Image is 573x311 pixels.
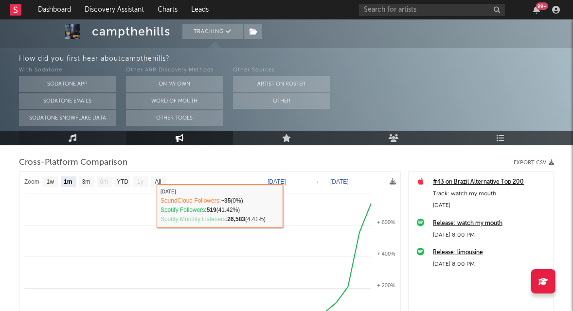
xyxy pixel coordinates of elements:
[155,179,161,186] text: All
[536,2,548,10] div: 99 +
[359,4,505,16] input: Search for artists
[533,6,540,14] button: 99+
[433,259,549,270] div: [DATE] 8:00 PM
[19,93,116,109] button: Sodatone Emails
[433,218,549,229] a: Release: watch my mouth
[233,65,330,76] div: Other Sources
[433,247,549,259] a: Release: limousine
[182,24,243,39] button: Tracking
[19,76,116,92] button: Sodatone App
[377,219,395,225] text: + 600%
[514,160,554,166] button: Export CSV
[330,178,349,185] text: [DATE]
[268,178,286,185] text: [DATE]
[126,76,223,92] button: On My Own
[126,65,223,76] div: Other A&R Discovery Methods
[64,179,72,186] text: 1m
[19,110,116,126] button: Sodatone Snowflake Data
[47,179,54,186] text: 1w
[19,65,116,76] div: With Sodatone
[100,179,108,186] text: 6m
[233,93,330,109] button: Other
[433,200,549,211] div: [DATE]
[92,24,170,39] div: campthehills
[19,53,573,65] div: How did you first hear about campthehills ?
[377,282,395,288] text: + 200%
[433,229,549,241] div: [DATE] 8:00 PM
[117,179,128,186] text: YTD
[433,188,549,200] div: Track: watch my mouth
[126,93,223,109] button: Word Of Mouth
[126,110,223,126] button: Other Tools
[82,179,90,186] text: 3m
[433,176,549,188] a: #43 on Brazil Alternative Top 200
[314,178,320,185] text: →
[137,179,143,186] text: 1y
[19,157,127,169] span: Cross-Platform Comparison
[233,76,330,92] button: Artist on Roster
[377,251,395,257] text: + 400%
[24,179,39,186] text: Zoom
